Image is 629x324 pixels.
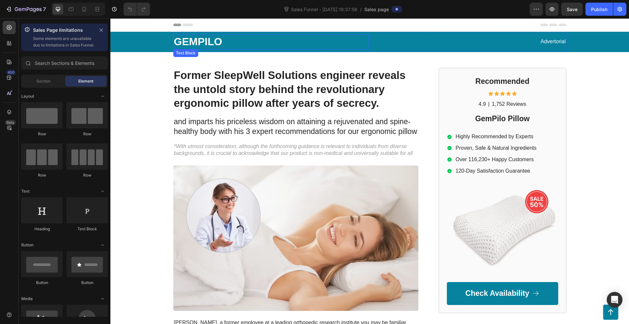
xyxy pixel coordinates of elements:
img: gempages_586192878519190301-8d2353df-3503-4405-b00b-ead11402c20e.webp [63,147,308,293]
p: 120-Day Satisfaction Guarantee [345,149,426,156]
p: 7 [43,5,46,13]
span: Media [21,296,33,302]
div: Text Block [67,226,108,232]
div: Button [21,280,63,286]
h2: GemPilo Pillow [336,95,448,106]
div: Open Intercom Messenger [607,292,622,308]
p: 1,752 Reviews [381,83,416,89]
span: Element [78,78,93,84]
span: Sales page [364,6,389,13]
div: Row [67,131,108,137]
img: gempages_586192878519190301-5bb4c70f-1ed4-4995-a98f-b50e3d12a6c7.webp [336,165,448,256]
div: Row [21,131,63,137]
p: 4.9 [368,83,375,89]
span: Toggle open [97,91,108,102]
p: | [378,83,379,89]
p: Sales Page limitations [33,26,95,34]
iframe: Design area [110,18,629,324]
span: / [360,6,362,13]
p: Check Availability [355,270,419,280]
span: Button [21,242,33,248]
p: Some elements are unavailable due to limitations in Sales Funnel. [33,35,95,48]
p: and imparts his priceless wisdom on attaining a rejuvenated and spine-healthy body with his 3 exp... [64,99,307,118]
h2: Recommended [336,58,448,69]
p: Advertorial [261,20,455,27]
h1: Former SleepWell Solutions engineer reveals the untold story behind the revolutionary ergonomic p... [63,49,308,93]
span: Toggle open [97,294,108,304]
p: *With utmost consideration, although the forthcoming guidance is relevant to individuals from div... [64,125,307,139]
input: Search Sections & Elements [21,56,108,69]
p: Over 116,230+ Happy Customers [345,138,426,145]
div: Heading [21,226,63,232]
a: Check Availability [336,264,448,287]
p: Proven, Safe & Natural Ingredients [345,126,426,133]
span: Section [36,78,50,84]
span: Save [567,7,578,12]
div: Button [67,280,108,286]
div: Undo/Redo [124,3,150,16]
button: Publish [585,3,613,16]
span: Toggle open [97,186,108,197]
button: Save [561,3,583,16]
div: Beta [5,120,16,125]
div: Row [21,172,63,178]
span: Layout [21,93,34,99]
span: Toggle open [97,240,108,250]
div: 450 [6,70,16,75]
div: Publish [591,6,607,13]
p: Highly Recommended by Experts [345,115,426,122]
button: 7 [3,3,49,16]
span: Sales Funnel - [DATE] 19:37:56 [290,6,359,13]
span: Text [21,188,29,194]
div: Row [67,172,108,178]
